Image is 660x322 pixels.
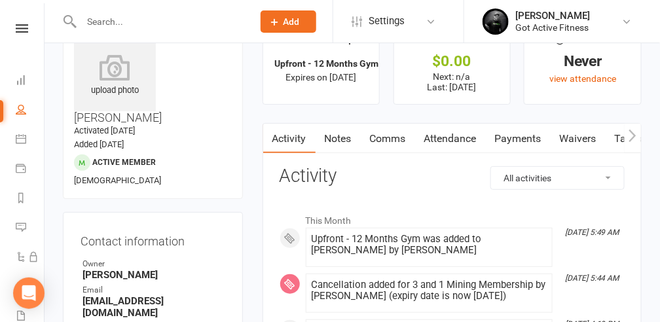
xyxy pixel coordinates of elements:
[16,273,45,302] a: Product Sales
[74,54,156,98] div: upload photo
[483,9,509,35] img: thumb_image1544090673.png
[16,96,45,126] a: People
[275,58,379,69] strong: Upfront - 12 Months Gym
[285,72,356,82] span: Expires on [DATE]
[549,73,616,84] a: view attendance
[261,10,316,33] button: Add
[536,54,629,68] div: Never
[16,67,45,96] a: Dashboard
[565,274,619,283] i: [DATE] 5:44 AM
[74,29,232,124] h3: [PERSON_NAME]
[280,166,625,187] h3: Activity
[551,124,606,154] a: Waivers
[283,33,291,46] i: ✓
[263,124,316,154] a: Activity
[515,10,590,22] div: [PERSON_NAME]
[82,295,225,319] strong: [EMAIL_ADDRESS][DOMAIN_NAME]
[415,124,486,154] a: Attendance
[606,124,651,154] a: Tasks
[82,284,225,296] div: Email
[406,71,499,92] p: Next: n/a Last: [DATE]
[565,228,619,237] i: [DATE] 5:49 AM
[361,124,415,154] a: Comms
[406,54,499,68] div: $0.00
[16,126,45,155] a: Calendar
[74,175,161,185] span: [DEMOGRAPHIC_DATA]
[316,124,361,154] a: Notes
[92,158,156,167] span: Active member
[81,230,225,248] h3: Contact information
[74,139,124,149] time: Added [DATE]
[369,7,405,36] span: Settings
[515,22,590,33] div: Got Active Fitness
[312,234,547,256] div: Upfront - 12 Months Gym was added to [PERSON_NAME] by [PERSON_NAME]
[13,277,45,309] div: Open Intercom Messenger
[82,258,225,270] div: Owner
[16,185,45,214] a: Reports
[82,269,225,281] strong: [PERSON_NAME]
[16,155,45,185] a: Payments
[312,279,547,302] div: Cancellation added for 3 and 1 Mining Membership by [PERSON_NAME] (expiry date is now [DATE])
[486,124,551,154] a: Payments
[280,207,625,228] li: This Month
[284,16,300,27] span: Add
[77,12,244,31] input: Search...
[74,126,135,135] time: Activated [DATE]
